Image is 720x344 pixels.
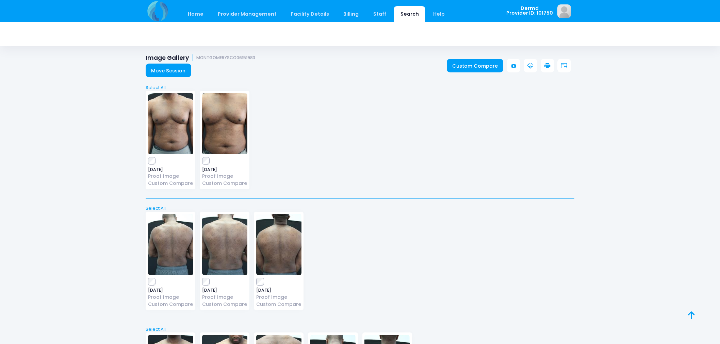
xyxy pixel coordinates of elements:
a: Provider Management [211,6,283,22]
a: Search [394,6,425,22]
span: [DATE] [148,288,193,292]
span: [DATE] [202,168,247,172]
a: Select All [144,84,577,91]
a: Home [181,6,210,22]
a: Billing [337,6,365,22]
small: MONTGOMERYSCO06151983 [196,55,255,61]
a: Custom Compare [256,301,301,308]
img: image [256,214,301,275]
a: Proof Image [256,294,301,301]
a: Help [427,6,452,22]
a: Proof Image [202,173,247,180]
a: Custom Compare [148,301,193,308]
span: Dermd Provider ID: 101750 [506,6,553,16]
a: Move Session [146,64,191,77]
a: Custom Compare [447,59,504,72]
img: image [202,214,247,275]
span: [DATE] [202,288,247,292]
a: Custom Compare [202,301,247,308]
img: image [148,93,193,154]
h1: Image Gallery [146,54,255,62]
a: Custom Compare [202,180,247,187]
a: Select All [144,326,577,333]
img: image [202,93,247,154]
a: Custom Compare [148,180,193,187]
a: Select All [144,205,577,212]
img: image [148,214,193,275]
a: Proof Image [148,294,193,301]
img: image [557,4,571,18]
a: Proof Image [202,294,247,301]
span: [DATE] [148,168,193,172]
span: [DATE] [256,288,301,292]
a: Staff [366,6,393,22]
a: Facility Details [284,6,336,22]
a: Proof Image [148,173,193,180]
